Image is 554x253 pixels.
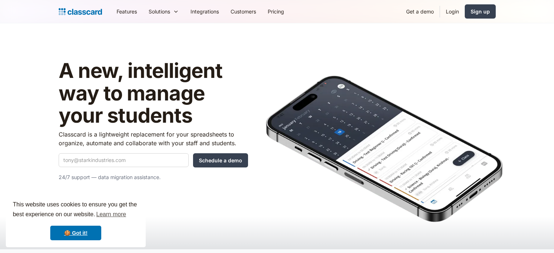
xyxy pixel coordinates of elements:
[149,8,170,15] div: Solutions
[440,3,465,20] a: Login
[13,200,139,220] span: This website uses cookies to ensure you get the best experience on our website.
[225,3,262,20] a: Customers
[6,193,146,247] div: cookieconsent
[143,3,185,20] div: Solutions
[59,130,248,147] p: Classcard is a lightweight replacement for your spreadsheets to organize, automate and collaborat...
[465,4,496,19] a: Sign up
[400,3,440,20] a: Get a demo
[111,3,143,20] a: Features
[59,7,102,17] a: Logo
[50,226,101,240] a: dismiss cookie message
[59,153,248,167] form: Quick Demo Form
[59,60,248,127] h1: A new, intelligent way to manage your students
[471,8,490,15] div: Sign up
[59,173,248,182] p: 24/7 support — data migration assistance.
[59,153,189,167] input: tony@starkindustries.com
[193,153,248,167] input: Schedule a demo
[185,3,225,20] a: Integrations
[262,3,290,20] a: Pricing
[95,209,127,220] a: learn more about cookies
